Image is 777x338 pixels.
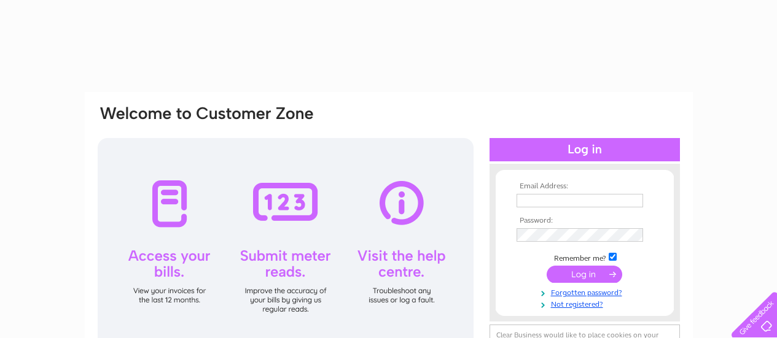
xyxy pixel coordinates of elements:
a: Not registered? [517,298,656,309]
a: Forgotten password? [517,286,656,298]
td: Remember me? [513,251,656,263]
th: Password: [513,217,656,225]
th: Email Address: [513,182,656,191]
input: Submit [547,266,622,283]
